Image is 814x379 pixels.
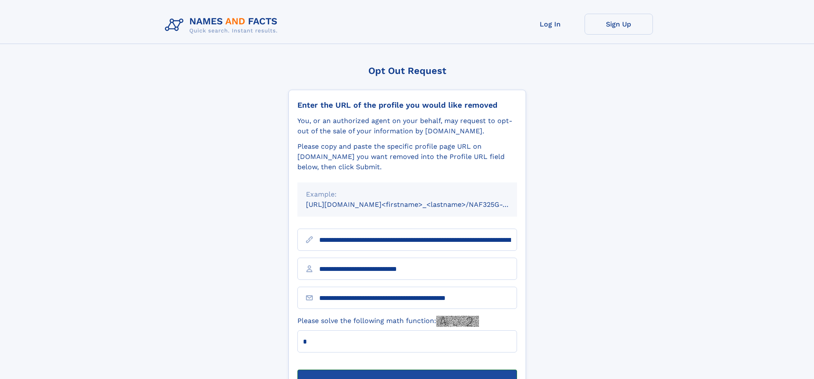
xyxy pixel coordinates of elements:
div: Please copy and paste the specific profile page URL on [DOMAIN_NAME] you want removed into the Pr... [297,141,517,172]
small: [URL][DOMAIN_NAME]<firstname>_<lastname>/NAF325G-xxxxxxxx [306,200,533,209]
img: Logo Names and Facts [162,14,285,37]
a: Log In [516,14,585,35]
div: Example: [306,189,508,200]
div: Enter the URL of the profile you would like removed [297,100,517,110]
div: You, or an authorized agent on your behalf, may request to opt-out of the sale of your informatio... [297,116,517,136]
label: Please solve the following math function: [297,316,479,327]
a: Sign Up [585,14,653,35]
div: Opt Out Request [288,65,526,76]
